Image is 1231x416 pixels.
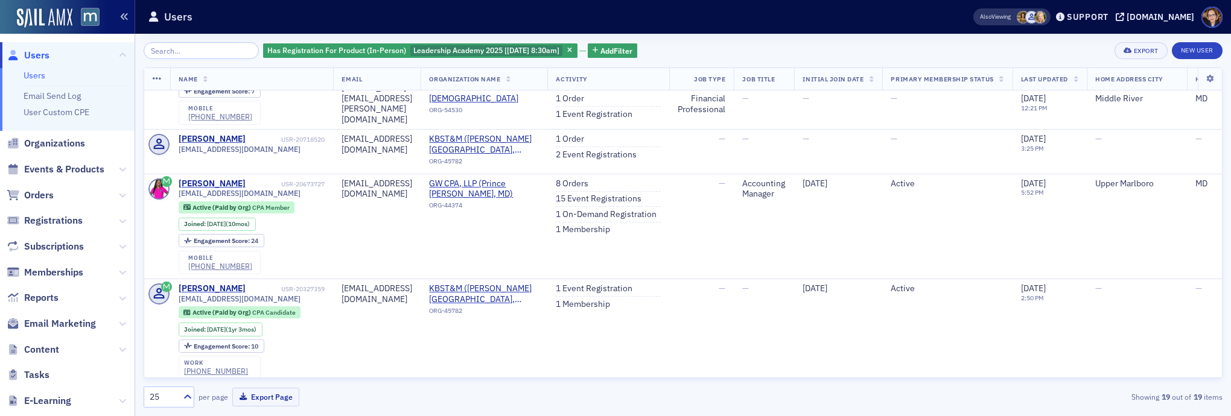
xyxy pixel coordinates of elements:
[742,93,749,104] span: —
[207,219,226,228] span: [DATE]
[413,45,559,55] span: Leadership Academy 2025 [[DATE] 8:30am]
[7,189,54,202] a: Orders
[192,203,252,212] span: Active (Paid by Org)
[179,306,301,318] div: Active (Paid by Org): Active (Paid by Org): CPA Candidate
[556,150,637,160] a: 2 Event Registrations
[72,8,100,28] a: View Homepage
[17,8,72,28] img: SailAMX
[556,224,610,235] a: 1 Membership
[144,42,259,59] input: Search…
[1195,283,1202,294] span: —
[429,134,539,155] span: KBST&M (Hunt Valley, MD)
[184,367,248,376] a: [PHONE_NUMBER]
[164,10,192,24] h1: Users
[342,134,412,155] div: [EMAIL_ADDRESS][DOMAIN_NAME]
[179,134,246,145] div: [PERSON_NAME]
[1021,283,1046,294] span: [DATE]
[429,106,539,118] div: ORG-54530
[1095,93,1179,104] div: Middle River
[207,325,226,333] span: [DATE]
[556,283,632,294] a: 1 Event Registration
[184,326,207,333] span: Joined :
[1115,42,1167,59] button: Export
[263,43,577,58] div: Leadership Academy 2025 [6/10/2025 8:30am]
[183,309,295,317] a: Active (Paid by Org) CPA Candidate
[556,299,610,310] a: 1 Membership
[429,178,539,200] span: GW CPA, LLP (Prince Frederick, MD)
[1201,7,1223,28] span: Profile
[7,49,49,62] a: Users
[891,178,1004,189] div: Active
[1095,283,1102,294] span: —
[252,203,290,212] span: CPA Member
[1021,188,1044,197] time: 5:52 PM
[24,70,45,81] a: Users
[1127,11,1194,22] div: [DOMAIN_NAME]
[179,283,246,294] div: [PERSON_NAME]
[556,75,587,83] span: Activity
[588,43,637,58] button: AddFilter
[429,157,539,169] div: ORG-45782
[742,75,775,83] span: Job Title
[179,84,261,98] div: Engagement Score: 7
[891,133,897,144] span: —
[7,343,59,356] a: Content
[556,109,632,120] a: 1 Event Registration
[194,236,251,245] span: Engagement Score :
[194,238,258,244] div: 24
[980,13,1011,21] span: Viewing
[342,283,412,304] div: [EMAIL_ADDRESS][DOMAIN_NAME]
[81,8,100,27] img: SailAMX
[7,240,84,253] a: Subscriptions
[24,49,49,62] span: Users
[150,391,176,403] div: 25
[1021,178,1046,189] span: [DATE]
[1172,42,1223,59] a: New User
[719,283,725,294] span: —
[719,133,725,144] span: —
[429,307,539,319] div: ORG-45782
[7,163,104,176] a: Events & Products
[871,391,1223,402] div: Showing out of items
[7,291,59,304] a: Reports
[179,339,264,353] div: Engagement Score: 10
[192,308,252,317] span: Active (Paid by Org)
[1095,178,1179,189] div: Upper Marlboro
[678,93,725,115] div: Financial Professional
[179,294,301,303] span: [EMAIL_ADDRESS][DOMAIN_NAME]
[7,368,49,382] a: Tasks
[429,75,500,83] span: Organization Name
[188,262,252,271] div: [PHONE_NUMBER]
[24,317,96,330] span: Email Marketing
[429,283,539,304] span: KBST&M (Hunt Valley, MD)
[179,189,301,198] span: [EMAIL_ADDRESS][DOMAIN_NAME]
[24,137,85,150] span: Organizations
[1116,13,1198,21] button: [DOMAIN_NAME]
[556,134,584,145] a: 1 Order
[719,178,725,189] span: —
[24,90,81,101] a: Email Send Log
[1191,391,1204,402] strong: 19
[194,342,251,350] span: Engagement Score :
[891,283,1004,294] div: Active
[179,75,198,83] span: Name
[24,368,49,382] span: Tasks
[7,266,83,279] a: Memberships
[1017,11,1029,24] span: Laura Swann
[1021,75,1068,83] span: Last Updated
[742,133,749,144] span: —
[184,220,207,228] span: Joined :
[179,145,301,154] span: [EMAIL_ADDRESS][DOMAIN_NAME]
[24,240,84,253] span: Subscriptions
[342,75,362,83] span: Email
[179,323,262,336] div: Joined: 2024-07-02 00:00:00
[24,107,89,118] a: User Custom CPE
[24,291,59,304] span: Reports
[600,45,632,56] span: Add Filter
[1025,11,1038,24] span: Justin Chase
[980,13,991,20] div: Also
[207,326,256,333] div: (1yr 3mos)
[188,112,252,121] div: [PHONE_NUMBER]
